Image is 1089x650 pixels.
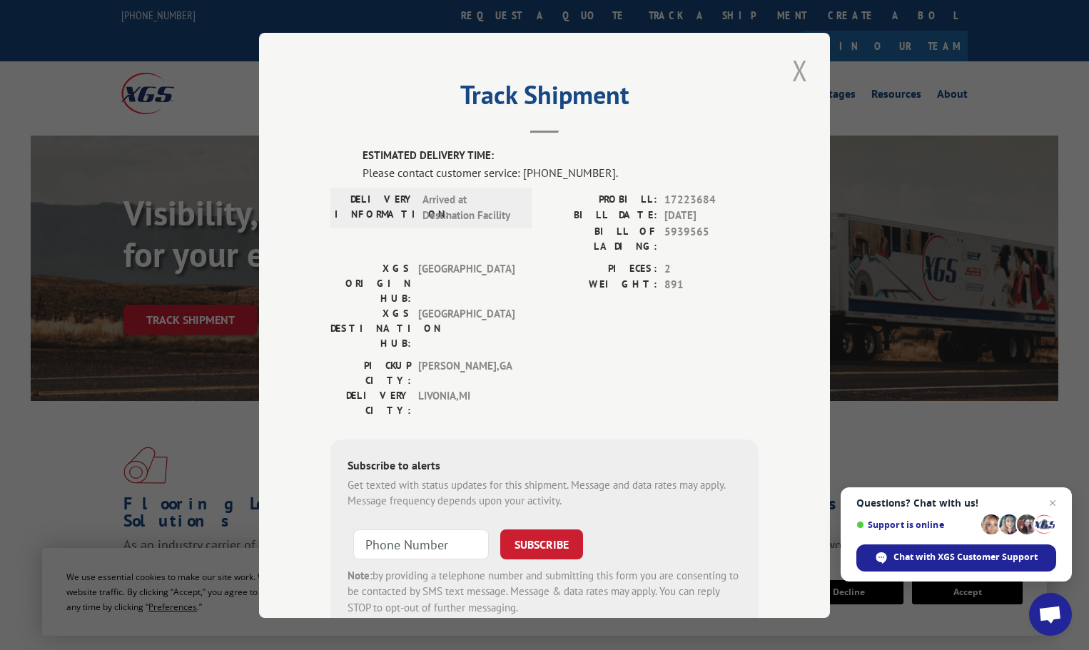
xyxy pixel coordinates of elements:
button: SUBSCRIBE [500,529,583,559]
label: PIECES: [544,260,657,277]
span: [PERSON_NAME] , GA [418,357,515,387]
span: Chat with XGS Customer Support [893,551,1038,564]
label: XGS ORIGIN HUB: [330,260,411,305]
span: Arrived at Destination Facility [422,191,519,223]
label: XGS DESTINATION HUB: [330,305,411,350]
span: Chat with XGS Customer Support [856,544,1056,572]
label: PICKUP CITY: [330,357,411,387]
span: [DATE] [664,208,759,224]
div: Subscribe to alerts [348,456,741,477]
div: Get texted with status updates for this shipment. Message and data rates may apply. Message frequ... [348,477,741,509]
input: Phone Number [353,529,489,559]
label: DELIVERY CITY: [330,387,411,417]
span: Support is online [856,519,976,530]
span: [GEOGRAPHIC_DATA] [418,305,515,350]
label: BILL OF LADING: [544,223,657,253]
span: LIVONIA , MI [418,387,515,417]
div: Please contact customer service: [PHONE_NUMBER]. [363,163,759,181]
div: by providing a telephone number and submitting this form you are consenting to be contacted by SM... [348,567,741,616]
button: Close modal [788,51,812,90]
label: DELIVERY INFORMATION: [335,191,415,223]
label: ESTIMATED DELIVERY TIME: [363,148,759,164]
label: BILL DATE: [544,208,657,224]
span: Questions? Chat with us! [856,497,1056,509]
label: WEIGHT: [544,277,657,293]
a: Open chat [1029,593,1072,636]
span: [GEOGRAPHIC_DATA] [418,260,515,305]
span: 891 [664,277,759,293]
strong: Note: [348,568,373,582]
span: 17223684 [664,191,759,208]
span: 2 [664,260,759,277]
span: 5939565 [664,223,759,253]
label: PROBILL: [544,191,657,208]
h2: Track Shipment [330,85,759,112]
